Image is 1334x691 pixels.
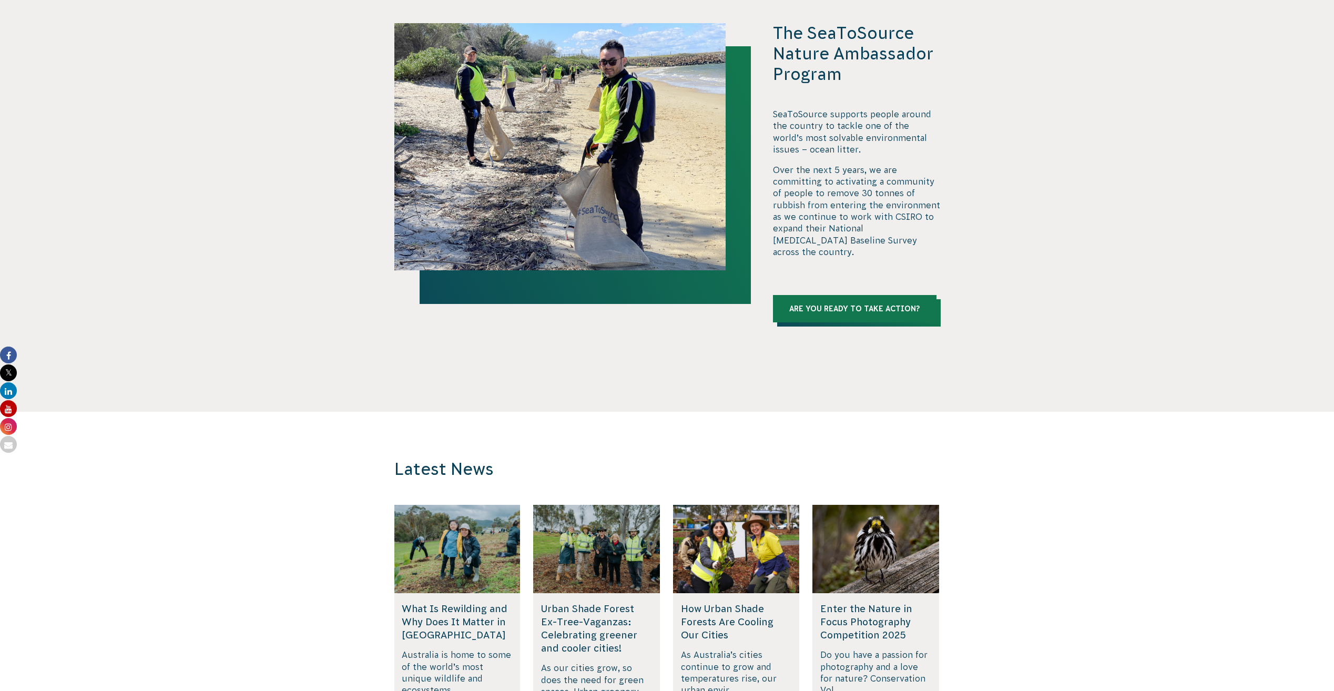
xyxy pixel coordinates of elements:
[820,602,931,642] h5: Enter the Nature in Focus Photography Competition 2025
[394,459,798,480] h3: Latest News
[681,602,792,642] h5: How Urban Shade Forests Are Cooling Our Cities
[402,602,513,642] h5: What Is Rewilding and Why Does It Matter in [GEOGRAPHIC_DATA]
[541,602,652,655] h5: Urban Shade Forest Ex-Tree-Vaganzas: Celebrating greener and cooler cities!
[773,164,940,258] p: Over the next 5 years, we are committing to activating a community of people to remove 30 tonnes ...
[773,295,936,322] a: Are you ready to take action?
[773,108,940,156] p: SeaToSource supports people around the country to tackle one of the world’s most solvable environ...
[773,23,940,85] h3: The SeaToSource Nature Ambassador Program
